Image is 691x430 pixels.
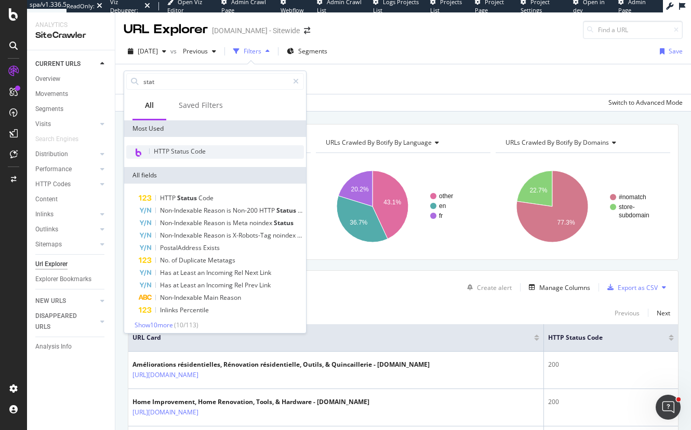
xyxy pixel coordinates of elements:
[180,281,197,289] span: Least
[657,307,670,319] button: Next
[350,219,367,226] text: 36.7%
[197,281,206,289] span: an
[608,98,683,107] div: Switch to Advanced Mode
[35,239,62,250] div: Sitemaps
[124,167,306,184] div: All fields
[496,161,668,252] svg: A chart.
[35,119,51,130] div: Visits
[35,311,97,332] a: DISAPPEARED URLS
[274,218,294,227] span: Status
[177,193,198,202] span: Status
[260,268,271,277] span: Link
[170,47,179,56] span: vs
[198,193,214,202] span: Code
[35,341,72,352] div: Analysis Info
[583,21,683,39] input: Find a URL
[227,218,233,227] span: is
[160,218,204,227] span: Non-Indexable
[208,256,235,265] span: Metatags
[35,179,71,190] div: HTTP Codes
[619,212,649,219] text: subdomain
[203,243,220,252] span: Exists
[298,47,327,56] span: Segments
[245,268,260,277] span: Next
[35,296,97,307] a: NEW URLS
[174,321,198,329] span: ( 10 / 113 )
[35,21,107,30] div: Analytics
[245,281,259,289] span: Prev
[548,397,674,407] div: 200
[179,100,223,110] div: Saved Filters
[206,281,234,289] span: Incoming
[35,89,108,100] a: Movements
[138,47,158,56] span: 2025 Aug. 11th
[615,307,640,319] button: Previous
[316,161,488,252] svg: A chart.
[35,311,88,332] div: DISAPPEARED URLS
[548,360,674,369] div: 200
[132,333,531,342] span: URL Card
[160,231,204,240] span: Non-Indexable
[160,206,204,215] span: Non-Indexable
[135,321,173,329] span: Show 10 more
[539,283,590,292] div: Manage Columns
[142,74,288,89] input: Search by field name
[160,281,173,289] span: Has
[132,407,198,418] a: [URL][DOMAIN_NAME]
[35,239,97,250] a: Sitemaps
[124,120,306,137] div: Most Used
[124,21,208,38] div: URL Explorer
[35,74,60,85] div: Overview
[525,281,590,294] button: Manage Columns
[35,119,97,130] a: Visits
[180,268,197,277] span: Least
[35,224,58,235] div: Outlinks
[35,209,97,220] a: Inlinks
[132,370,198,380] a: [URL][DOMAIN_NAME]
[197,268,206,277] span: an
[619,203,635,211] text: store-
[657,309,670,317] div: Next
[227,206,233,215] span: is
[35,179,97,190] a: HTTP Codes
[439,212,443,219] text: fr
[173,268,180,277] span: at
[273,231,302,240] span: noindex
[35,274,91,285] div: Explorer Bookmarks
[35,104,108,115] a: Segments
[35,134,78,145] div: Search Engines
[351,186,369,193] text: 20.2%
[179,43,220,60] button: Previous
[154,147,206,156] span: HTTP Status Code
[180,306,209,314] span: Percentile
[669,47,683,56] div: Save
[259,281,271,289] span: Link
[35,224,97,235] a: Outlinks
[259,206,276,215] span: HTTP
[145,100,154,110] div: All
[619,193,646,201] text: #nomatch
[439,202,446,210] text: en
[204,293,220,302] span: Main
[35,149,68,160] div: Distribution
[234,281,245,289] span: Rel
[35,209,54,220] div: Inlinks
[160,306,180,314] span: Inlinks
[439,192,453,200] text: other
[35,59,97,70] a: CURRENT URLS
[656,395,681,420] iframe: Intercom live chat
[506,138,609,147] span: URLs Crawled By Botify By domains
[35,164,97,175] a: Performance
[35,164,72,175] div: Performance
[304,27,310,34] div: arrow-right-arrow-left
[618,283,658,292] div: Export as CSV
[206,268,234,277] span: Incoming
[35,104,63,115] div: Segments
[204,206,227,215] span: Reason
[233,231,273,240] span: X-Robots-Tag
[35,74,108,85] a: Overview
[233,218,249,227] span: Meta
[477,283,512,292] div: Create alert
[132,360,430,369] div: Améliorations résidentielles, Rénovation résidentielle, Outils, & Quincaillerie - [DOMAIN_NAME]
[35,194,58,205] div: Content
